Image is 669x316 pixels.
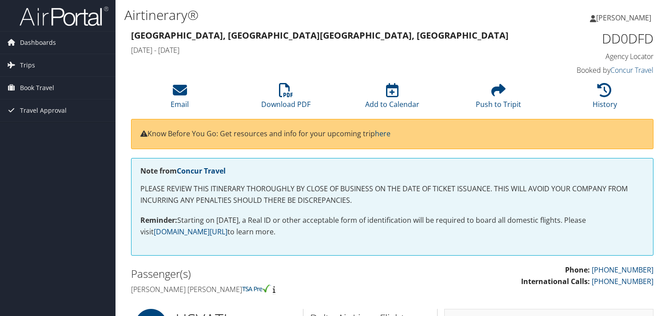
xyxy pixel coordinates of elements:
h4: [DATE] - [DATE] [131,45,520,55]
a: [PERSON_NAME] [590,4,660,31]
h1: DD0DFD [533,29,654,48]
span: Travel Approval [20,99,67,122]
span: [PERSON_NAME] [596,13,651,23]
img: airportal-logo.png [20,6,108,27]
a: History [593,88,617,109]
a: Download PDF [261,88,311,109]
a: here [375,129,390,138]
p: PLEASE REVIEW THIS ITINERARY THOROUGHLY BY CLOSE OF BUSINESS ON THE DATE OF TICKET ISSUANCE. THIS... [140,183,644,206]
p: Starting on [DATE], a Real ID or other acceptable form of identification will be required to boar... [140,215,644,237]
strong: [GEOGRAPHIC_DATA], [GEOGRAPHIC_DATA] [GEOGRAPHIC_DATA], [GEOGRAPHIC_DATA] [131,29,509,41]
span: Dashboards [20,32,56,54]
p: Know Before You Go: Get resources and info for your upcoming trip [140,128,644,140]
a: [DOMAIN_NAME][URL] [154,227,227,237]
h1: Airtinerary® [124,6,482,24]
h4: [PERSON_NAME] [PERSON_NAME] [131,284,386,294]
a: [PHONE_NUMBER] [592,276,653,286]
a: Push to Tripit [476,88,521,109]
a: Concur Travel [177,166,226,176]
a: [PHONE_NUMBER] [592,265,653,275]
strong: Phone: [565,265,590,275]
h4: Agency Locator [533,51,654,61]
a: Add to Calendar [365,88,419,109]
h4: Booked by [533,65,654,75]
strong: Reminder: [140,215,177,225]
strong: International Calls: [521,276,590,286]
strong: Note from [140,166,226,176]
img: tsa-precheck.png [242,284,271,292]
h2: Passenger(s) [131,266,386,281]
span: Trips [20,54,35,76]
a: Concur Travel [610,65,653,75]
a: Email [171,88,189,109]
span: Book Travel [20,77,54,99]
